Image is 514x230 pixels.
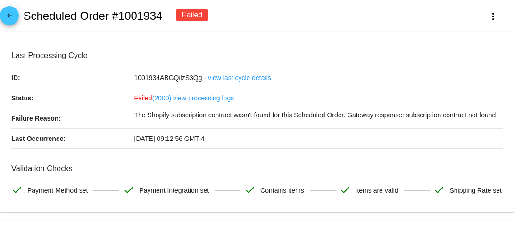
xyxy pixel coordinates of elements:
mat-icon: check [433,184,445,196]
p: Last Occurrence: [11,129,134,148]
div: Failed [176,9,208,21]
mat-icon: check [11,184,23,196]
span: 1001934ABGQilzS3Qg - [134,74,207,82]
span: Failed [134,94,172,102]
mat-icon: more_vert [488,11,499,22]
p: ID: [11,68,134,88]
p: The Shopify subscription contract wasn't found for this Scheduled Order. Gateway response: subscr... [134,108,503,122]
span: Items are valid [356,181,398,200]
mat-icon: check [123,184,134,196]
h3: Last Processing Cycle [11,51,503,60]
span: Payment Integration set [139,181,209,200]
mat-icon: arrow_back [4,12,15,24]
a: view processing logs [173,88,234,108]
span: Contains items [260,181,304,200]
h3: Validation Checks [11,164,503,173]
p: Status: [11,88,134,108]
p: Failure Reason: [11,108,134,128]
h2: Scheduled Order #1001934 [23,9,162,23]
a: (2000) [152,88,171,108]
a: view last cycle details [208,68,271,88]
span: [DATE] 09:12:56 GMT-4 [134,135,205,142]
mat-icon: check [244,184,256,196]
mat-icon: check [340,184,351,196]
span: Shipping Rate set [449,181,502,200]
span: Payment Method set [27,181,88,200]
